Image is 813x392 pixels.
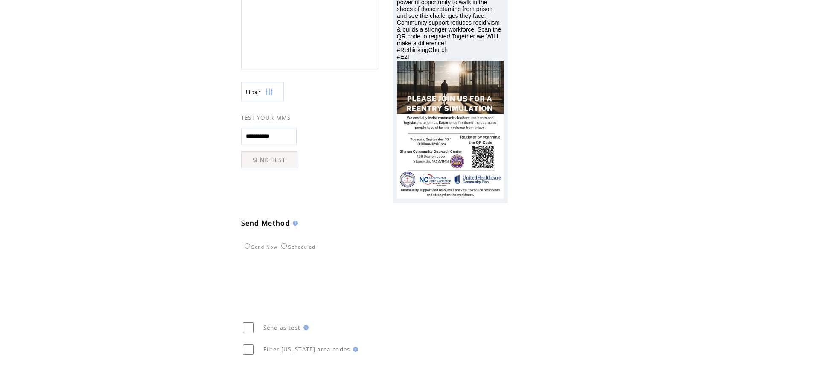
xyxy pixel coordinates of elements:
[301,325,309,330] img: help.gif
[263,324,301,331] span: Send as test
[245,243,250,249] input: Send Now
[263,346,350,353] span: Filter [US_STATE] area codes
[241,82,284,101] a: Filter
[241,151,297,168] a: SEND TEST
[290,221,298,226] img: help.gif
[279,244,315,250] label: Scheduled
[242,244,277,250] label: Send Now
[281,243,287,249] input: Scheduled
[350,347,358,352] img: help.gif
[241,218,291,228] span: Send Method
[265,82,273,102] img: filters.png
[241,114,291,122] span: TEST YOUR MMS
[246,88,261,96] span: Show filters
